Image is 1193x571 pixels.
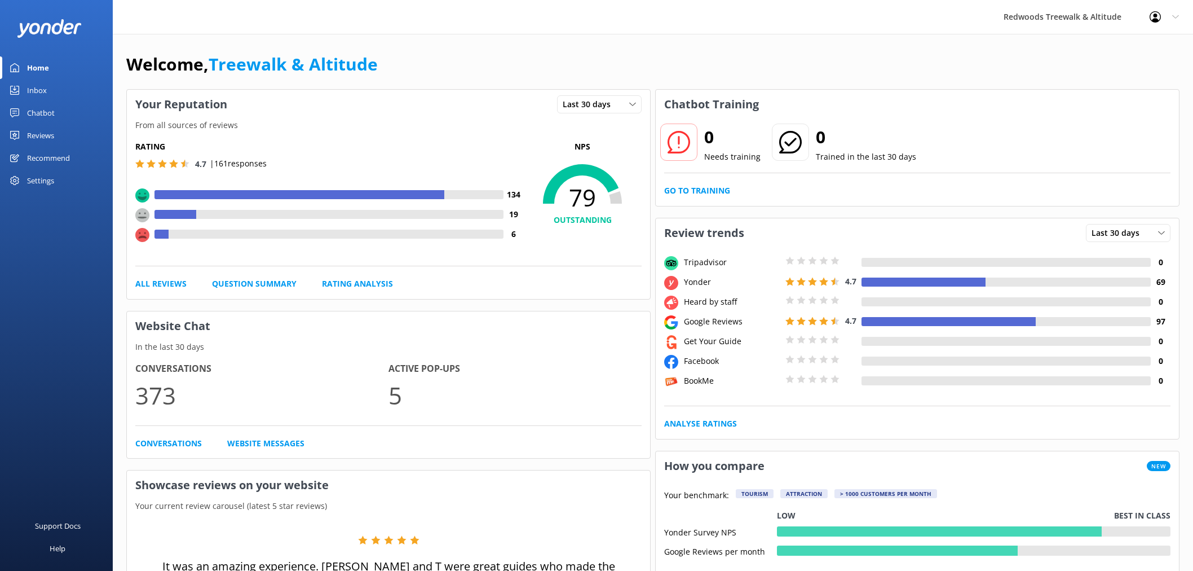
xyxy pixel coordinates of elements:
[135,362,388,376] h4: Conversations
[27,56,49,79] div: Home
[777,509,796,522] p: Low
[1114,509,1170,522] p: Best in class
[135,437,202,450] a: Conversations
[388,362,642,376] h4: Active Pop-ups
[1151,315,1170,328] h4: 97
[681,375,783,387] div: BookMe
[816,151,916,163] p: Trained in the last 30 days
[209,52,378,76] a: Treewalk & Altitude
[664,526,777,537] div: Yonder Survey NPS
[1151,256,1170,269] h4: 0
[127,500,650,512] p: Your current review carousel (latest 5 star reviews)
[681,256,783,269] div: Tripadvisor
[135,140,523,153] h5: Rating
[656,218,753,248] h3: Review trends
[35,515,81,537] div: Support Docs
[135,376,388,414] p: 373
[681,315,783,328] div: Google Reviews
[127,119,650,131] p: From all sources of reviews
[523,140,642,153] p: NPS
[704,151,761,163] p: Needs training
[563,98,617,111] span: Last 30 days
[681,335,783,348] div: Get Your Guide
[388,376,642,414] p: 5
[816,124,916,151] h2: 0
[503,228,523,240] h4: 6
[127,90,236,119] h3: Your Reputation
[503,188,523,201] h4: 134
[664,185,730,197] a: Go to Training
[664,418,737,430] a: Analyse Ratings
[656,90,767,119] h3: Chatbot Training
[227,437,304,450] a: Website Messages
[523,214,642,226] h4: OUTSTANDING
[704,124,761,151] h2: 0
[127,471,650,500] h3: Showcase reviews on your website
[503,208,523,221] h4: 19
[135,278,187,290] a: All Reviews
[1151,296,1170,308] h4: 0
[1151,276,1170,288] h4: 69
[50,537,65,560] div: Help
[27,124,54,147] div: Reviews
[212,278,297,290] a: Question Summary
[834,489,937,498] div: > 1000 customers per month
[681,276,783,288] div: Yonder
[195,159,206,169] span: 4.7
[523,183,642,212] span: 79
[664,546,777,556] div: Google Reviews per month
[1092,227,1146,239] span: Last 30 days
[322,278,393,290] a: Rating Analysis
[1151,335,1170,348] h4: 0
[1147,461,1170,471] span: New
[1151,355,1170,367] h4: 0
[664,489,729,503] p: Your benchmark:
[736,489,774,498] div: Tourism
[27,102,55,124] div: Chatbot
[845,315,856,326] span: 4.7
[845,276,856,287] span: 4.7
[1151,375,1170,387] h4: 0
[127,311,650,341] h3: Website Chat
[210,157,267,170] p: | 161 responses
[27,79,47,102] div: Inbox
[27,147,70,169] div: Recommend
[27,169,54,192] div: Settings
[656,451,773,481] h3: How you compare
[126,51,378,78] h1: Welcome,
[681,296,783,308] div: Heard by staff
[17,19,82,38] img: yonder-white-logo.png
[127,341,650,353] p: In the last 30 days
[681,355,783,367] div: Facebook
[780,489,828,498] div: Attraction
